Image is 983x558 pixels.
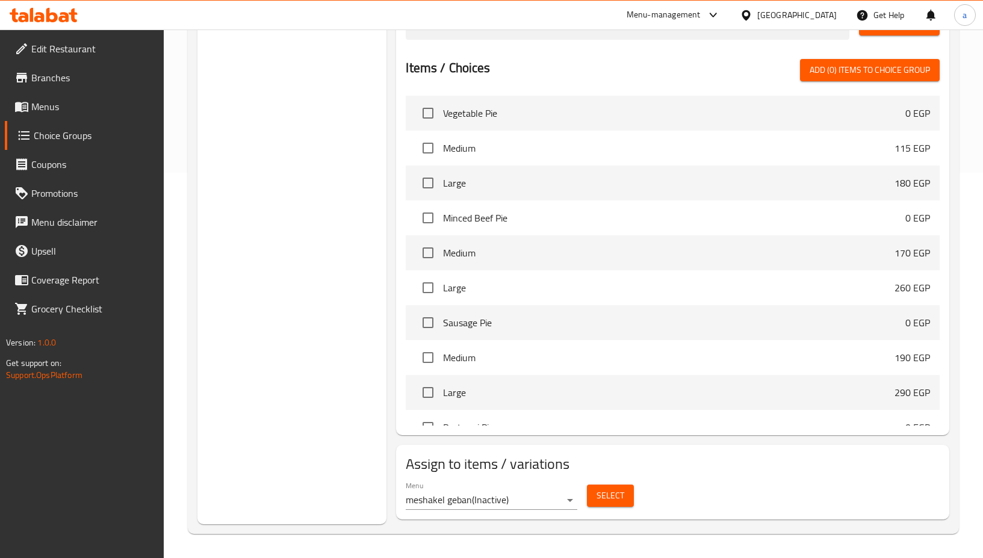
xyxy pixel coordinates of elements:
span: Select choice [415,240,441,265]
a: Branches [5,63,164,92]
span: Edit Restaurant [31,42,155,56]
div: [GEOGRAPHIC_DATA] [757,8,837,22]
a: Upsell [5,237,164,265]
p: 170 EGP [895,246,930,260]
span: Coverage Report [31,273,155,287]
a: Menu disclaimer [5,208,164,237]
span: Choice Groups [34,128,155,143]
span: Grocery Checklist [31,302,155,316]
label: Menu [406,482,423,489]
p: 190 EGP [895,350,930,365]
p: 0 EGP [905,420,930,435]
span: Select [597,488,624,503]
span: Menus [31,99,155,114]
a: Coverage Report [5,265,164,294]
span: Minced Beef Pie [443,211,905,225]
a: Edit Restaurant [5,34,164,63]
span: Select choice [415,310,441,335]
div: meshakel geban(Inactive) [406,491,577,510]
button: Add (0) items to choice group [800,59,940,81]
span: Upsell [31,244,155,258]
span: Select choice [415,415,441,440]
span: Medium [443,350,895,365]
span: 1.0.0 [37,335,56,350]
a: Coupons [5,150,164,179]
a: Grocery Checklist [5,294,164,323]
span: Sausage Pie [443,315,905,330]
div: Menu-management [627,8,701,22]
span: Version: [6,335,36,350]
span: Branches [31,70,155,85]
span: Add New [869,17,930,32]
span: Select choice [415,345,441,370]
span: Promotions [31,186,155,200]
h2: Items / Choices [406,59,490,77]
p: 260 EGP [895,281,930,295]
span: Pastrami Pie [443,420,905,435]
span: Large [443,176,895,190]
p: 0 EGP [905,315,930,330]
span: Select choice [415,380,441,405]
span: Medium [443,141,895,155]
span: Vegetable Pie [443,106,905,120]
span: Select choice [415,275,441,300]
span: Coupons [31,157,155,172]
span: Menu disclaimer [31,215,155,229]
p: 180 EGP [895,176,930,190]
a: Support.OpsPlatform [6,367,82,383]
p: 0 EGP [905,211,930,225]
p: 0 EGP [905,106,930,120]
a: Choice Groups [5,121,164,150]
a: Menus [5,92,164,121]
span: Medium [443,246,895,260]
span: Select choice [415,135,441,161]
span: a [963,8,967,22]
a: Promotions [5,179,164,208]
p: 115 EGP [895,141,930,155]
span: Get support on: [6,355,61,371]
span: Select choice [415,170,441,196]
h2: Assign to items / variations [406,454,940,474]
span: Large [443,281,895,295]
p: 290 EGP [895,385,930,400]
span: Large [443,385,895,400]
button: Select [587,485,634,507]
span: Add (0) items to choice group [810,63,930,78]
span: Select choice [415,101,441,126]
